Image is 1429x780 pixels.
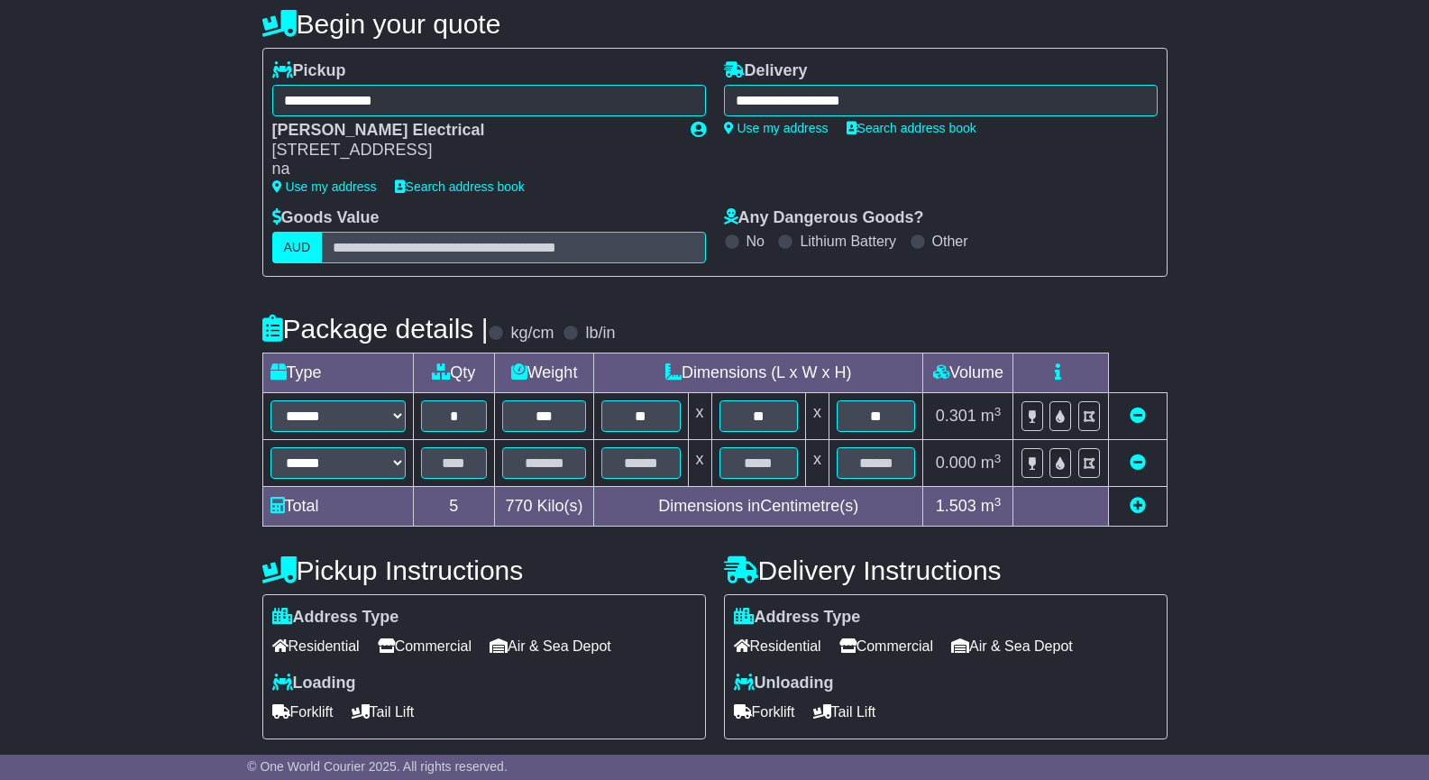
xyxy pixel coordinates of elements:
span: Air & Sea Depot [951,632,1073,660]
span: 1.503 [936,497,976,515]
td: Kilo(s) [495,487,594,527]
span: Forklift [734,698,795,726]
h4: Package details | [262,314,489,344]
label: lb/in [585,324,615,344]
a: Use my address [272,179,377,194]
label: Other [932,233,968,250]
a: Add new item [1130,497,1146,515]
label: No [747,233,765,250]
a: Search address book [847,121,976,135]
td: Type [262,353,413,393]
label: Address Type [734,608,861,628]
span: Residential [272,632,360,660]
label: Lithium Battery [800,233,896,250]
span: Residential [734,632,821,660]
span: Commercial [839,632,933,660]
label: Goods Value [272,208,380,228]
div: na [272,160,673,179]
h4: Begin your quote [262,9,1168,39]
td: x [805,440,829,487]
span: Air & Sea Depot [490,632,611,660]
sup: 3 [994,405,1002,418]
div: [STREET_ADDRESS] [272,141,673,161]
span: m [981,454,1002,472]
label: Loading [272,674,356,693]
sup: 3 [994,495,1002,509]
span: © One World Courier 2025. All rights reserved. [247,759,508,774]
td: Volume [923,353,1013,393]
span: 770 [506,497,533,515]
td: x [688,393,711,440]
a: Search address book [395,179,525,194]
label: Delivery [724,61,808,81]
span: Tail Lift [813,698,876,726]
label: Pickup [272,61,346,81]
h4: Delivery Instructions [724,555,1168,585]
span: 0.301 [936,407,976,425]
sup: 3 [994,452,1002,465]
span: 0.000 [936,454,976,472]
span: Tail Lift [352,698,415,726]
label: Address Type [272,608,399,628]
a: Remove this item [1130,454,1146,472]
label: kg/cm [510,324,554,344]
td: 5 [413,487,495,527]
a: Use my address [724,121,829,135]
span: m [981,497,1002,515]
a: Remove this item [1130,407,1146,425]
td: x [805,393,829,440]
span: Commercial [378,632,472,660]
label: Unloading [734,674,834,693]
td: x [688,440,711,487]
td: Dimensions in Centimetre(s) [594,487,923,527]
td: Total [262,487,413,527]
span: m [981,407,1002,425]
td: Weight [495,353,594,393]
td: Dimensions (L x W x H) [594,353,923,393]
label: Any Dangerous Goods? [724,208,924,228]
label: AUD [272,232,323,263]
h4: Pickup Instructions [262,555,706,585]
div: [PERSON_NAME] Electrical [272,121,673,141]
td: Qty [413,353,495,393]
span: Forklift [272,698,334,726]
